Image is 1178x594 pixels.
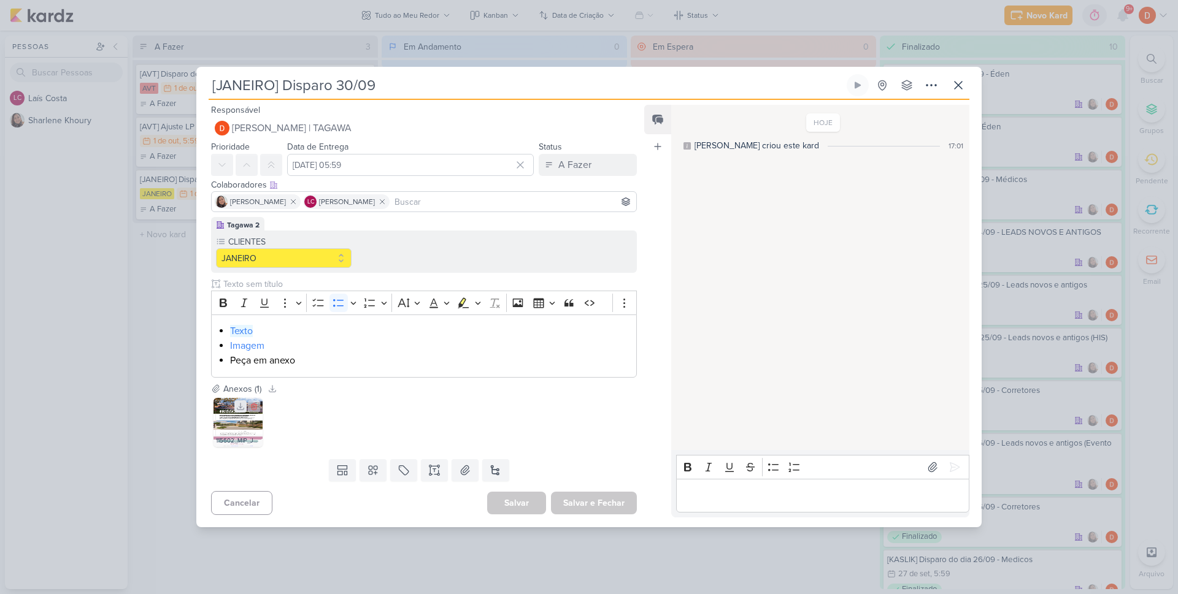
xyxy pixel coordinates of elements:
[232,121,352,135] span: [PERSON_NAME] | TAGAWA
[211,105,260,115] label: Responsável
[287,154,534,176] input: Select a date
[209,74,844,96] input: Kard Sem Título
[307,199,314,205] p: LC
[539,142,562,152] label: Status
[319,196,375,207] span: [PERSON_NAME]
[304,196,317,208] div: Laís Costa
[392,194,634,209] input: Buscar
[287,142,348,152] label: Data de Entrega
[558,158,591,172] div: A Fazer
[211,117,637,139] button: [PERSON_NAME] | TAGAWA
[230,325,253,337] a: Texto
[215,121,229,135] img: Diego Lima | TAGAWA
[211,291,637,314] div: Editor toolbar
[215,196,228,208] img: Sharlene Khoury
[230,340,264,352] a: Imagem
[230,353,630,368] li: Peça em anexo
[853,80,863,90] div: Ligar relógio
[695,139,819,152] div: [PERSON_NAME] criou este kard
[223,383,261,395] div: Anexos (1)
[230,196,286,207] span: [PERSON_NAME]
[214,398,263,447] img: d5fKPv8nNMdWUuno0T9JMmXKX41lqCGJAD4aiZqJ.jpg
[211,491,272,515] button: Cancelar
[227,219,260,230] div: Tagawa 2
[676,479,969,512] div: Editor editing area: main
[216,248,352,268] button: JANEIRO
[949,140,963,151] div: 17:01
[539,154,637,176] button: A Fazer
[214,435,263,447] div: 115602_MIP_JANEIRO___E-MAIL_MKT___JARDINS_156___COND._DE_CASAS___DISPARO_14_V2.jpg
[211,142,250,152] label: Prioridade
[676,455,969,479] div: Editor toolbar
[227,235,352,248] label: CLIENTES
[221,278,637,291] input: Texto sem título
[211,178,637,191] div: Colaboradores
[211,314,637,378] div: Editor editing area: main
